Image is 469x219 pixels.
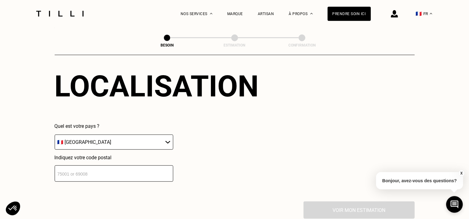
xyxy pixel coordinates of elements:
[204,43,266,47] div: Estimation
[328,7,371,21] a: Prendre soin ici
[136,43,198,47] div: Besoin
[310,13,313,14] img: Menu déroulant à propos
[391,10,398,18] img: icône connexion
[55,123,173,129] p: Quel est votre pays ?
[430,13,432,14] img: menu déroulant
[376,172,463,189] p: Bonjour, avez-vous des questions?
[55,155,173,160] p: Indiquez votre code postal
[271,43,333,47] div: Confirmation
[55,69,259,103] div: Localisation
[210,13,212,14] img: Menu déroulant
[416,11,422,17] span: 🇫🇷
[34,11,86,17] img: Logo du service de couturière Tilli
[55,165,173,182] input: 75001 or 69008
[227,12,243,16] a: Marque
[458,170,464,177] button: X
[258,12,274,16] a: Artisan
